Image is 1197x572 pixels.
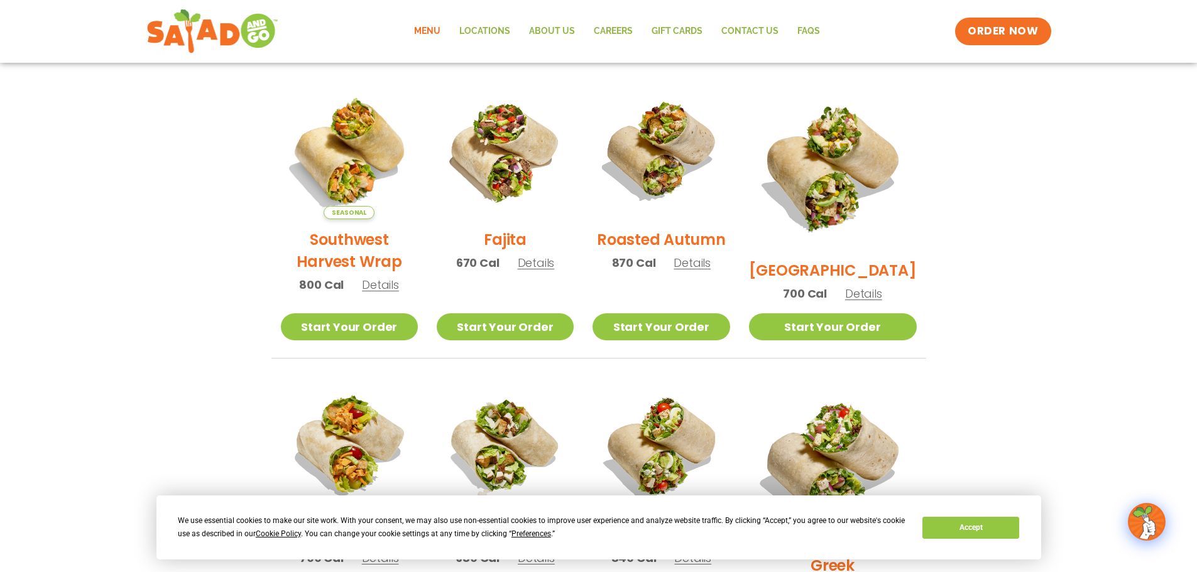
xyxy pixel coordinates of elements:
span: 700 Cal [783,285,827,302]
a: About Us [520,17,584,46]
span: 800 Cal [299,276,344,293]
a: Start Your Order [593,313,730,340]
h2: Fajita [484,229,527,251]
img: Product photo for BBQ Ranch Wrap [749,82,917,250]
img: Product photo for Roasted Autumn Wrap [593,82,730,219]
h2: Southwest Harvest Wrap [281,229,418,273]
button: Accept [922,517,1019,539]
span: Cookie Policy [256,529,301,538]
img: Product photo for Cobb Wrap [593,377,730,514]
a: FAQs [788,17,829,46]
span: ORDER NOW [968,24,1038,39]
span: Details [845,286,882,301]
a: ORDER NOW [955,18,1051,45]
img: Product photo for Buffalo Chicken Wrap [281,377,418,514]
a: GIFT CARDS [642,17,712,46]
span: Preferences [511,529,551,538]
div: We use essential cookies to make our site work. With your consent, we may also use non-essential ... [178,514,907,541]
span: Details [362,277,399,293]
h2: [GEOGRAPHIC_DATA] [749,259,917,281]
span: 870 Cal [612,254,656,271]
span: 670 Cal [456,254,500,271]
img: Product photo for Greek Wrap [749,377,917,545]
img: new-SAG-logo-768×292 [146,6,279,57]
a: Start Your Order [281,313,418,340]
h2: Roasted Autumn [597,229,726,251]
a: Locations [450,17,520,46]
img: Product photo for Fajita Wrap [437,82,574,219]
span: Details [518,255,555,271]
a: Start Your Order [437,313,574,340]
a: Careers [584,17,642,46]
img: wpChatIcon [1129,504,1164,539]
img: Product photo for Caesar Wrap [437,377,574,514]
span: Details [674,255,711,271]
a: Menu [405,17,450,46]
span: Seasonal [324,206,374,219]
a: Start Your Order [749,313,917,340]
nav: Menu [405,17,829,46]
div: Cookie Consent Prompt [156,495,1041,559]
a: Contact Us [712,17,788,46]
img: Product photo for Southwest Harvest Wrap [281,82,418,219]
